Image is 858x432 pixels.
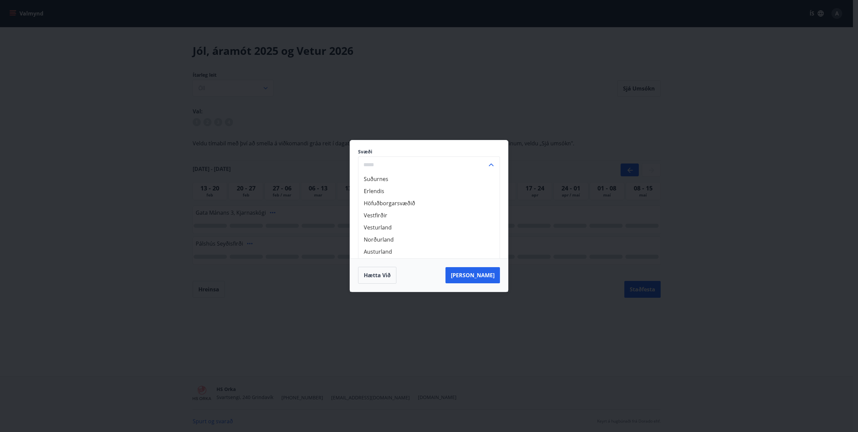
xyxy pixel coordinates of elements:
[445,267,500,283] button: [PERSON_NAME]
[358,258,500,270] li: Suðurland
[358,148,500,155] label: Svæði
[358,185,500,197] li: Erlendis
[358,233,500,246] li: Norðurland
[358,209,500,221] li: Vestfirðir
[358,246,500,258] li: Austurland
[358,197,500,209] li: Höfuðborgarsvæðið
[358,267,396,284] button: Hætta við
[358,173,500,185] li: Suðurnes
[358,221,500,233] li: Vesturland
